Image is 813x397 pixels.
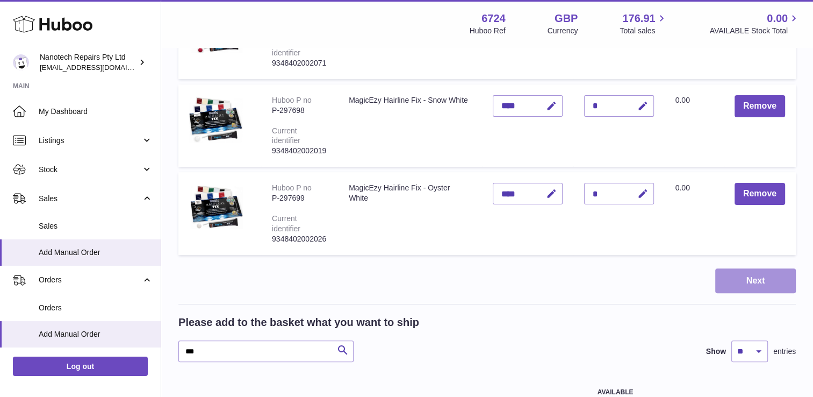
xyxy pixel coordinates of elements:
[481,11,506,26] strong: 6724
[555,11,578,26] strong: GBP
[620,26,667,36] span: Total sales
[39,247,153,258] span: Add Manual Order
[735,95,785,117] button: Remove
[39,165,141,175] span: Stock
[39,194,141,204] span: Sales
[39,136,141,146] span: Listings
[548,26,578,36] div: Currency
[773,346,796,357] span: entries
[13,357,148,376] a: Log out
[272,58,327,68] div: 9348402002071
[675,183,690,192] span: 0.00
[767,11,788,26] span: 0.00
[620,11,667,36] a: 176.91 Total sales
[272,193,327,203] div: P-297699
[709,26,800,36] span: AVAILABLE Stock Total
[706,346,726,357] label: Show
[189,183,243,230] img: MagicEzy Hairline Fix - Oyster White
[39,221,153,231] span: Sales
[272,234,327,244] div: 9348402002026
[272,183,312,192] div: Huboo P no
[715,268,796,294] button: Next
[40,63,158,72] span: [EMAIL_ADDRESS][DOMAIN_NAME]
[13,54,29,70] img: info@nanotechrepairs.com
[39,107,153,117] span: My Dashboard
[40,52,136,73] div: Nanotech Repairs Pty Ltd
[189,95,243,143] img: MagicEzy Hairline Fix - Snow White
[709,11,800,36] a: 0.00 AVAILABLE Stock Total
[675,96,690,104] span: 0.00
[272,214,300,233] div: Current identifier
[622,11,655,26] span: 176.91
[272,146,327,156] div: 9348402002019
[470,26,506,36] div: Huboo Ref
[178,315,419,330] h2: Please add to the basket what you want to ship
[39,275,141,285] span: Orders
[338,84,481,167] td: MagicEzy Hairline Fix - Snow White
[272,105,327,116] div: P-297698
[338,172,481,254] td: MagicEzy Hairline Fix - Oyster White
[272,126,300,145] div: Current identifier
[39,303,153,313] span: Orders
[735,183,785,205] button: Remove
[39,329,153,339] span: Add Manual Order
[272,96,312,104] div: Huboo P no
